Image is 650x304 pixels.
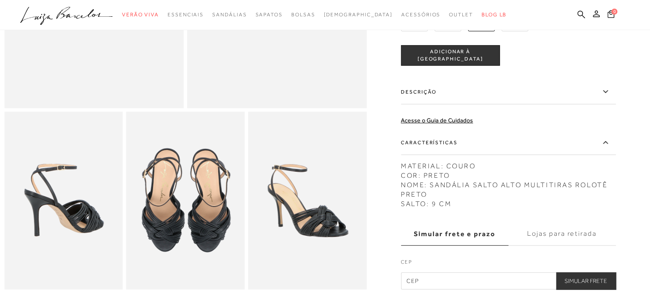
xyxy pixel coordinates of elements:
button: ADICIONAR À [GEOGRAPHIC_DATA] [401,45,500,66]
span: Sapatos [255,12,282,18]
span: Bolsas [291,12,315,18]
label: Descrição [401,79,616,104]
a: noSubCategoriesText [212,7,247,23]
a: noSubCategoriesText [323,7,393,23]
a: noSubCategoriesText [291,7,315,23]
a: BLOG LB [482,7,507,23]
span: Sandálias [212,12,247,18]
label: Características [401,130,616,155]
div: MATERIAL: COURO COR: PRETO NOME: SANDÁLIA SALTO ALTO MULTITIRAS ROLOTÊ PRETO SALTO: 9 CM [401,157,616,209]
span: Verão Viva [122,12,159,18]
a: noSubCategoriesText [255,7,282,23]
a: Acesse o Guia de Cuidados [401,117,473,124]
label: Simular frete e prazo [401,222,508,246]
img: image [248,112,366,289]
a: noSubCategoriesText [168,7,204,23]
span: 0 [611,9,617,15]
span: BLOG LB [482,12,507,18]
label: Lojas para retirada [508,222,616,246]
span: [DEMOGRAPHIC_DATA] [323,12,393,18]
input: CEP [401,272,616,289]
a: noSubCategoriesText [401,7,440,23]
button: Simular Frete [556,272,616,289]
img: image [126,112,245,289]
button: 0 [605,9,617,21]
span: Outlet [449,12,473,18]
label: CEP [401,258,616,270]
img: image [4,112,123,289]
a: noSubCategoriesText [449,7,473,23]
span: ADICIONAR À [GEOGRAPHIC_DATA] [401,48,499,63]
span: Essenciais [168,12,204,18]
span: Acessórios [401,12,440,18]
a: noSubCategoriesText [122,7,159,23]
